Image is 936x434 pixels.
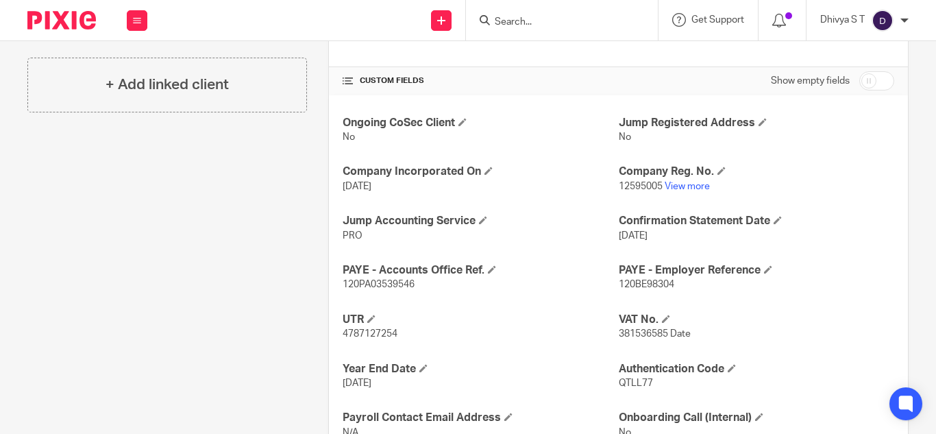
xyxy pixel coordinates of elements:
[343,378,371,388] span: [DATE]
[691,15,744,25] span: Get Support
[619,165,894,179] h4: Company Reg. No.
[872,10,894,32] img: svg%3E
[343,280,415,289] span: 120PA03539546
[619,280,674,289] span: 120BE98304
[619,313,894,327] h4: VAT No.
[619,116,894,130] h4: Jump Registered Address
[619,329,691,339] span: 381536585 Date
[820,13,865,27] p: Dhivya S T
[619,231,648,241] span: [DATE]
[619,132,631,142] span: No
[343,116,618,130] h4: Ongoing CoSec Client
[493,16,617,29] input: Search
[619,214,894,228] h4: Confirmation Statement Date
[343,165,618,179] h4: Company Incorporated On
[665,182,710,191] a: View more
[771,74,850,88] label: Show empty fields
[106,74,229,95] h4: + Add linked client
[619,263,894,278] h4: PAYE - Employer Reference
[27,11,96,29] img: Pixie
[343,182,371,191] span: [DATE]
[343,313,618,327] h4: UTR
[619,411,894,425] h4: Onboarding Call (Internal)
[619,182,663,191] span: 12595005
[619,378,653,388] span: QTLL77
[619,362,894,376] h4: Authentication Code
[343,263,618,278] h4: PAYE - Accounts Office Ref.
[343,231,362,241] span: PRO
[343,75,618,86] h4: CUSTOM FIELDS
[343,214,618,228] h4: Jump Accounting Service
[343,362,618,376] h4: Year End Date
[343,411,618,425] h4: Payroll Contact Email Address
[343,132,355,142] span: No
[343,329,397,339] span: 4787127254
